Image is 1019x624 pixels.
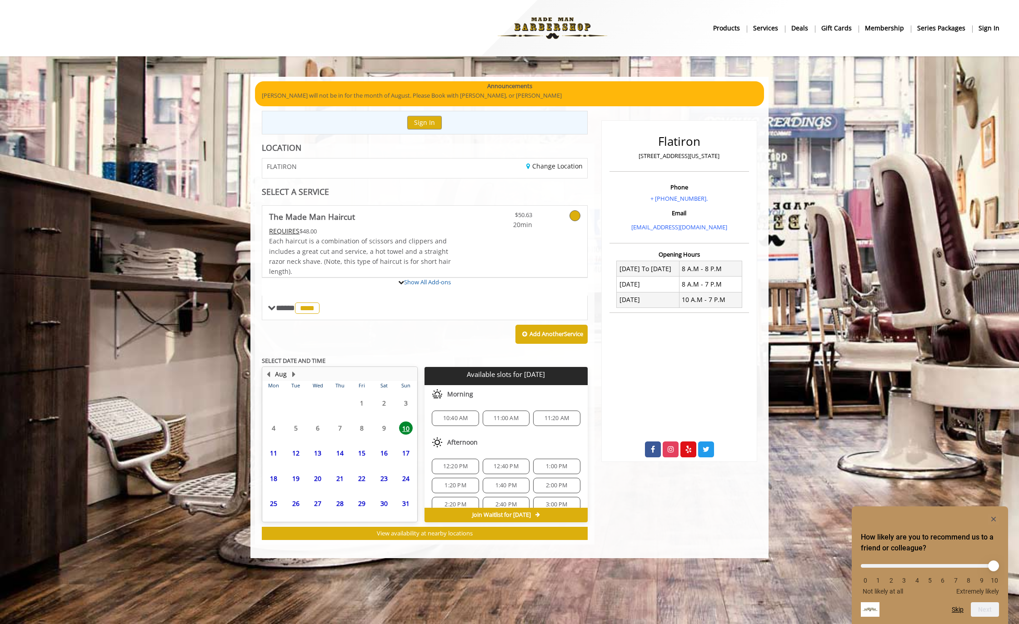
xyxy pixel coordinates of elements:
[329,381,350,390] th: Thu
[979,23,999,33] b: sign in
[307,466,329,491] td: Select day20
[861,577,870,584] li: 0
[865,23,904,33] b: Membership
[289,446,303,460] span: 12
[373,441,395,466] td: Select day16
[546,463,567,470] span: 1:00 PM
[631,223,727,231] a: [EMAIL_ADDRESS][DOMAIN_NAME]
[399,446,413,460] span: 17
[515,325,588,344] button: Add AnotherService
[395,381,417,390] th: Sun
[269,237,451,276] span: Each haircut is a combination of scissors and clippers and includes a great cut and service, a ho...
[533,478,580,493] div: 2:00 PM
[609,251,749,258] h3: Opening Hours
[311,446,325,460] span: 13
[307,381,329,390] th: Wed
[355,472,369,485] span: 22
[964,577,973,584] li: 8
[373,491,395,516] td: Select day30
[432,459,479,474] div: 12:20 PM
[432,437,443,448] img: afternoon slots
[289,472,303,485] span: 19
[351,466,373,491] td: Select day22
[938,577,947,584] li: 6
[377,472,391,485] span: 23
[490,3,615,53] img: Made Man Barbershop logo
[262,91,757,100] p: [PERSON_NAME] will not be in for the month of August. Please Book with [PERSON_NAME], or [PERSON_...
[617,277,679,292] td: [DATE]
[351,491,373,516] td: Select day29
[494,415,519,422] span: 11:00 AM
[533,459,580,474] div: 1:00 PM
[483,497,529,512] div: 2:40 PM
[404,278,451,286] a: Show All Add-ons
[679,277,742,292] td: 8 A.M - 7 P.M
[267,497,280,510] span: 25
[479,220,532,230] span: 20min
[262,142,301,153] b: LOCATION
[355,497,369,510] span: 29
[861,514,999,617] div: How likely are you to recommend us to a friend or colleague? Select an option from 0 to 10, with ...
[265,369,272,379] button: Previous Month
[977,577,986,584] li: 9
[275,369,287,379] button: Aug
[447,439,478,446] span: Afternoon
[679,292,742,307] td: 10 A.M - 7 P.M
[495,501,517,508] span: 2:40 PM
[285,381,306,390] th: Tue
[917,23,965,33] b: Series packages
[290,369,297,379] button: Next Month
[753,23,778,33] b: Services
[495,482,517,489] span: 1:40 PM
[267,472,280,485] span: 18
[479,206,532,230] a: $50.63
[874,577,883,584] li: 1
[269,227,300,235] span: This service needs some Advance to be paid before we block your appointment
[377,497,391,510] span: 30
[861,557,999,595] div: How likely are you to recommend us to a friend or colleague? Select an option from 0 to 10, with ...
[262,188,588,196] div: SELECT A SERVICE
[713,23,740,33] b: products
[526,162,583,170] a: Change Location
[447,391,473,398] span: Morning
[911,21,972,35] a: Series packagesSeries packages
[472,511,531,519] span: Join Waitlist for [DATE]
[333,472,347,485] span: 21
[351,441,373,466] td: Select day15
[791,23,808,33] b: Deals
[990,577,999,584] li: 10
[373,466,395,491] td: Select day23
[821,23,852,33] b: gift cards
[863,588,903,595] span: Not likely at all
[432,389,443,400] img: morning slots
[263,491,285,516] td: Select day25
[432,497,479,512] div: 2:20 PM
[307,441,329,466] td: Select day13
[972,21,1006,35] a: sign insign in
[443,463,468,470] span: 12:20 PM
[971,602,999,617] button: Next question
[399,472,413,485] span: 24
[533,497,580,512] div: 3:00 PM
[267,163,297,170] span: FLATIRON
[351,381,373,390] th: Fri
[355,446,369,460] span: 15
[612,184,747,190] h3: Phone
[443,415,468,422] span: 10:40 AM
[263,441,285,466] td: Select day11
[399,497,413,510] span: 31
[679,261,742,277] td: 8 A.M - 8 P.M
[262,277,588,278] div: The Made Man Haircut Add-onS
[395,466,417,491] td: Select day24
[617,261,679,277] td: [DATE] To [DATE]
[483,411,529,426] div: 11:00 AM
[483,459,529,474] div: 12:40 PM
[432,411,479,426] div: 10:40 AM
[925,577,934,584] li: 5
[913,577,922,584] li: 4
[377,446,391,460] span: 16
[533,411,580,426] div: 11:20 AM
[395,416,417,441] td: Select day10
[428,371,584,378] p: Available slots for [DATE]
[373,381,395,390] th: Sat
